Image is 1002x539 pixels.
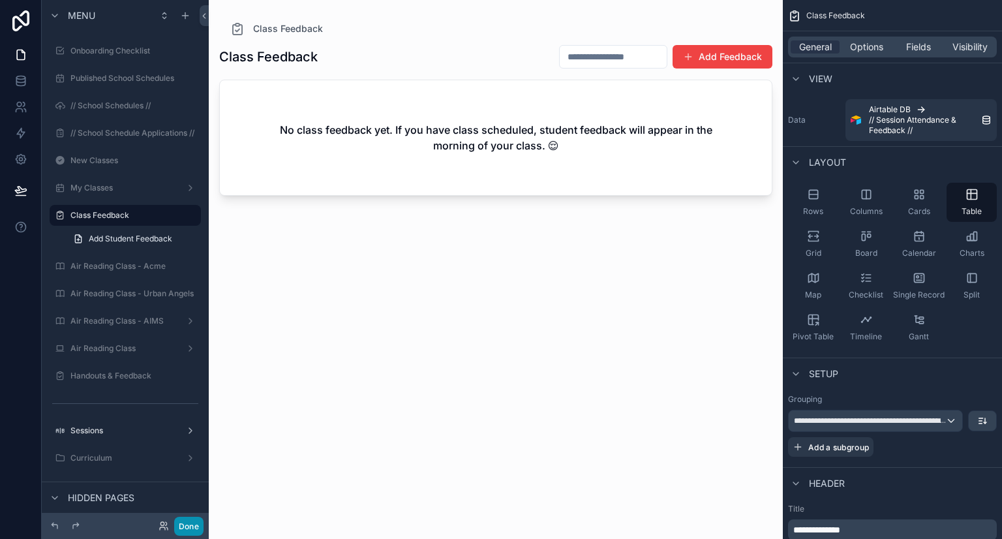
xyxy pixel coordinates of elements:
[850,206,883,217] span: Columns
[908,206,930,217] span: Cards
[809,367,838,380] span: Setup
[65,228,201,249] a: Add Student Feedback
[947,224,997,264] button: Charts
[70,453,180,463] label: Curriculum
[809,477,845,490] span: Header
[793,331,834,342] span: Pivot Table
[947,266,997,305] button: Split
[50,123,201,144] a: // School Schedule Applications //
[50,205,201,226] a: Class Feedback
[909,331,929,342] span: Gantt
[788,266,838,305] button: Map
[809,72,832,85] span: View
[894,308,944,347] button: Gantt
[788,308,838,347] button: Pivot Table
[803,206,823,217] span: Rows
[906,40,931,54] span: Fields
[89,234,172,244] span: Add Student Feedback
[808,442,869,452] span: Add a subgroup
[947,183,997,222] button: Table
[788,394,822,405] label: Grouping
[70,46,198,56] label: Onboarding Checklist
[788,183,838,222] button: Rows
[960,248,984,258] span: Charts
[50,448,201,469] a: Curriculum
[809,156,846,169] span: Layout
[50,150,201,171] a: New Classes
[788,224,838,264] button: Grid
[894,224,944,264] button: Calendar
[893,290,945,300] span: Single Record
[788,437,873,457] button: Add a subgroup
[841,308,891,347] button: Timeline
[68,491,134,504] span: Hidden pages
[70,480,180,491] label: Coach
[68,9,95,22] span: Menu
[174,517,204,536] button: Done
[869,104,911,115] span: Airtable DB
[902,248,936,258] span: Calendar
[849,290,883,300] span: Checklist
[806,248,821,258] span: Grid
[70,73,198,84] label: Published School Schedules
[50,283,201,304] a: Air Reading Class - Urban Angels
[50,95,201,116] a: // School Schedules //
[70,183,180,193] label: My Classes
[845,99,997,141] a: Airtable DB// Session Attendance & Feedback //
[50,40,201,61] a: Onboarding Checklist
[894,266,944,305] button: Single Record
[50,256,201,277] a: Air Reading Class - Acme
[70,288,198,299] label: Air Reading Class - Urban Angels
[894,183,944,222] button: Cards
[50,338,201,359] a: Air Reading Class
[964,290,980,300] span: Split
[70,128,198,138] label: // School Schedule Applications //
[70,425,180,436] label: Sessions
[799,40,832,54] span: General
[50,475,201,496] a: Coach
[841,224,891,264] button: Board
[788,115,840,125] label: Data
[788,504,997,514] label: Title
[850,331,882,342] span: Timeline
[70,155,198,166] label: New Classes
[841,266,891,305] button: Checklist
[50,311,201,331] a: Air Reading Class - AIMS
[50,420,201,441] a: Sessions
[50,365,201,386] a: Handouts & Feedback
[70,210,193,221] label: Class Feedback
[50,68,201,89] a: Published School Schedules
[70,343,180,354] label: Air Reading Class
[50,177,201,198] a: My Classes
[70,316,180,326] label: Air Reading Class - AIMS
[70,261,198,271] label: Air Reading Class - Acme
[70,371,198,381] label: Handouts & Feedback
[855,248,877,258] span: Board
[962,206,982,217] span: Table
[841,183,891,222] button: Columns
[952,40,988,54] span: Visibility
[851,115,861,125] img: Airtable Logo
[70,100,198,111] label: // School Schedules //
[805,290,821,300] span: Map
[806,10,865,21] span: Class Feedback
[869,115,981,136] span: // Session Attendance & Feedback //
[850,40,883,54] span: Options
